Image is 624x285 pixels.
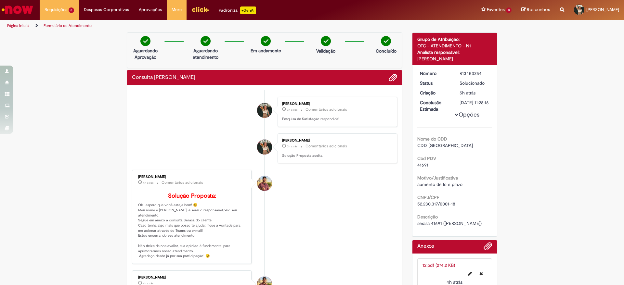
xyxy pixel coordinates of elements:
[130,47,161,60] p: Aguardando Aprovação
[138,276,246,279] div: [PERSON_NAME]
[417,162,428,168] span: 41691
[417,201,455,207] span: 52.230.317/0001-18
[287,144,297,148] span: 3h atrás
[282,153,390,158] p: Solução Proposta aceita.
[287,144,297,148] time: 27/08/2025 17:36:51
[257,176,272,191] div: Vitor Jeremias Da Silva
[257,140,272,155] div: Julia Cortes De Andrade
[143,181,153,185] span: 4h atrás
[132,75,195,81] h2: Consulta Serasa Histórico de tíquete
[415,70,455,77] dt: Número
[139,6,162,13] span: Aprovações
[417,56,492,62] div: [PERSON_NAME]
[316,48,335,54] p: Validação
[417,181,462,187] span: aumento de lc e prazo
[84,6,129,13] span: Despesas Corporativas
[5,20,411,32] ul: Trilhas de página
[143,181,153,185] time: 27/08/2025 15:48:41
[191,5,209,14] img: click_logo_yellow_360x200.png
[201,36,211,46] img: check-circle-green.png
[460,90,490,96] div: 27/08/2025 15:40:03
[484,242,492,254] button: Adicionar anexos
[251,47,281,54] p: Em andamento
[521,7,550,13] a: Rascunhos
[415,99,455,112] dt: Conclusão Estimada
[417,175,458,181] b: Motivo/Justificativa
[282,117,390,122] p: Pesquisa de Satisfação respondida!
[460,99,490,106] div: [DATE] 11:28:16
[69,7,74,13] span: 3
[305,107,347,112] small: Comentários adicionais
[321,36,331,46] img: check-circle-green.png
[140,36,150,46] img: check-circle-green.png
[240,6,256,14] p: +GenAi
[45,6,67,13] span: Requisições
[475,268,487,279] button: Excluir 12.pdf
[219,6,256,14] div: Padroniza
[417,214,438,220] b: Descrição
[172,6,182,13] span: More
[417,43,492,49] div: OTC - ATENDIMENTO - N1
[447,279,462,285] time: 27/08/2025 15:47:58
[305,143,347,149] small: Comentários adicionais
[415,80,455,86] dt: Status
[447,279,462,285] span: 4h atrás
[417,194,439,200] b: CNPJ/CPF
[381,36,391,46] img: check-circle-green.png
[282,139,390,142] div: [PERSON_NAME]
[464,268,476,279] button: Editar nome de arquivo 12.pdf
[460,80,490,86] div: Solucionado
[487,6,505,13] span: Favoritos
[506,7,512,13] span: 3
[261,36,271,46] img: check-circle-green.png
[1,3,34,16] img: ServiceNow
[586,7,619,12] span: [PERSON_NAME]
[257,103,272,118] div: Julia Cortes De Andrade
[415,90,455,96] dt: Criação
[417,49,492,56] div: Analista responsável:
[417,155,436,161] b: Cód PDV
[138,193,246,259] p: Olá, espero que você esteja bem! 😊 Meu nome é [PERSON_NAME], e serei o responsável pelo seu atend...
[7,23,30,28] a: Página inicial
[417,243,434,249] h2: Anexos
[287,108,297,112] time: 27/08/2025 17:37:04
[389,73,397,82] button: Adicionar anexos
[138,175,246,179] div: [PERSON_NAME]
[168,192,216,200] b: Solução Proposta:
[460,90,475,96] span: 5h atrás
[162,180,203,185] small: Comentários adicionais
[417,220,482,226] span: serasa 41691 ([PERSON_NAME])
[417,142,473,148] span: CDD [GEOGRAPHIC_DATA]
[422,262,455,268] a: 12.pdf (274.2 KB)
[287,108,297,112] span: 3h atrás
[282,102,390,106] div: [PERSON_NAME]
[190,47,221,60] p: Aguardando atendimento
[376,48,396,54] p: Concluído
[460,70,490,77] div: R13453254
[460,90,475,96] time: 27/08/2025 15:40:03
[417,136,447,142] b: Nome do CDD
[44,23,92,28] a: Formulário de Atendimento
[527,6,550,13] span: Rascunhos
[417,36,492,43] div: Grupo de Atribuição:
